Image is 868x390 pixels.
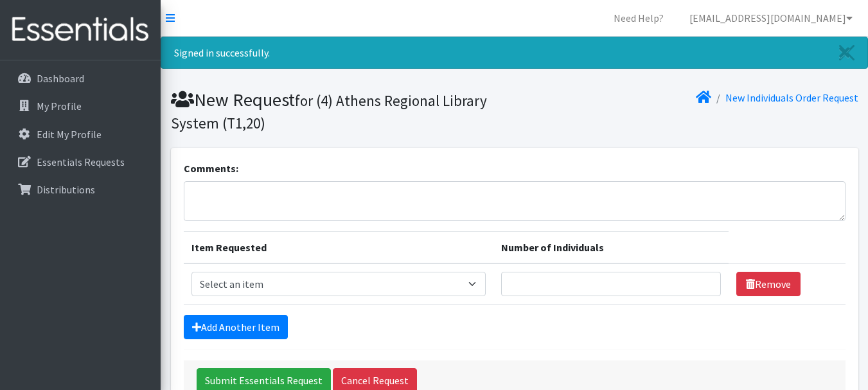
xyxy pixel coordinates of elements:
a: Distributions [5,177,155,202]
th: Item Requested [184,232,493,264]
small: for (4) Athens Regional Library System (T1,20) [171,91,487,132]
a: [EMAIL_ADDRESS][DOMAIN_NAME] [679,5,863,31]
a: Need Help? [603,5,674,31]
p: Dashboard [37,72,84,85]
p: Essentials Requests [37,155,125,168]
a: Remove [736,272,801,296]
label: Comments: [184,161,238,176]
a: Essentials Requests [5,149,155,175]
a: New Individuals Order Request [725,91,858,104]
a: My Profile [5,93,155,119]
h1: New Request [171,89,510,133]
th: Number of Individuals [493,232,729,264]
a: Dashboard [5,66,155,91]
p: Edit My Profile [37,128,102,141]
p: My Profile [37,100,82,112]
img: HumanEssentials [5,8,155,51]
a: Close [826,37,867,68]
a: Edit My Profile [5,121,155,147]
p: Distributions [37,183,95,196]
a: Add Another Item [184,315,288,339]
div: Signed in successfully. [161,37,868,69]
